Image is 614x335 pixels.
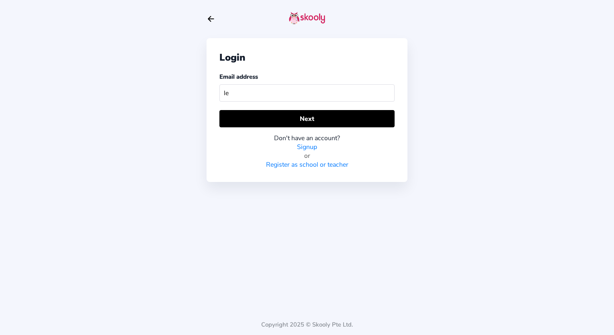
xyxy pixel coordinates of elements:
[219,84,395,102] input: Your email address
[266,160,348,169] a: Register as school or teacher
[289,12,325,25] img: skooly-logo.png
[219,134,395,143] div: Don't have an account?
[219,110,395,127] button: Next
[219,151,395,160] div: or
[219,51,395,64] div: Login
[219,73,258,81] label: Email address
[297,143,317,151] a: Signup
[207,14,215,23] button: arrow back outline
